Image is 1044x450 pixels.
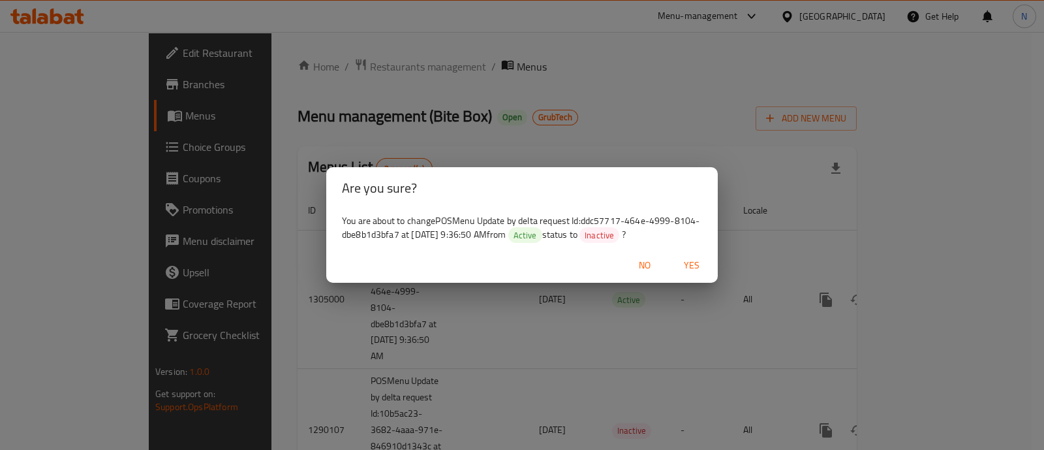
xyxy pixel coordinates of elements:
[624,253,666,278] button: No
[676,257,707,274] span: Yes
[342,212,699,243] span: You are about to change POSMenu Update by delta request Id:ddc57717-464e-4999-8104-dbe8b1d3bfa7 a...
[579,229,619,242] span: Inactive
[671,253,713,278] button: Yes
[629,257,660,274] span: No
[342,178,702,199] h2: Are you sure?
[508,229,542,242] span: Active
[508,227,542,243] div: Active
